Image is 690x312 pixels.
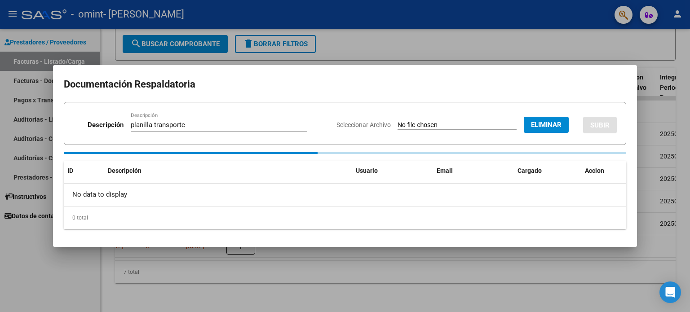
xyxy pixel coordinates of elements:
[433,161,514,180] datatable-header-cell: Email
[336,121,391,128] span: Seleccionar Archivo
[64,161,104,180] datatable-header-cell: ID
[64,207,626,229] div: 0 total
[585,167,604,174] span: Accion
[356,167,378,174] span: Usuario
[88,120,124,130] p: Descripción
[64,76,626,93] h2: Documentación Respaldatoria
[590,121,610,129] span: SUBIR
[437,167,453,174] span: Email
[524,117,569,133] button: Eliminar
[64,184,626,206] div: No data to display
[514,161,581,180] datatable-header-cell: Cargado
[108,167,142,174] span: Descripción
[581,161,626,180] datatable-header-cell: Accion
[583,117,617,133] button: SUBIR
[659,281,681,303] div: Open Intercom Messenger
[517,167,542,174] span: Cargado
[352,161,433,180] datatable-header-cell: Usuario
[531,121,562,129] span: Eliminar
[104,161,352,180] datatable-header-cell: Descripción
[67,167,73,174] span: ID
